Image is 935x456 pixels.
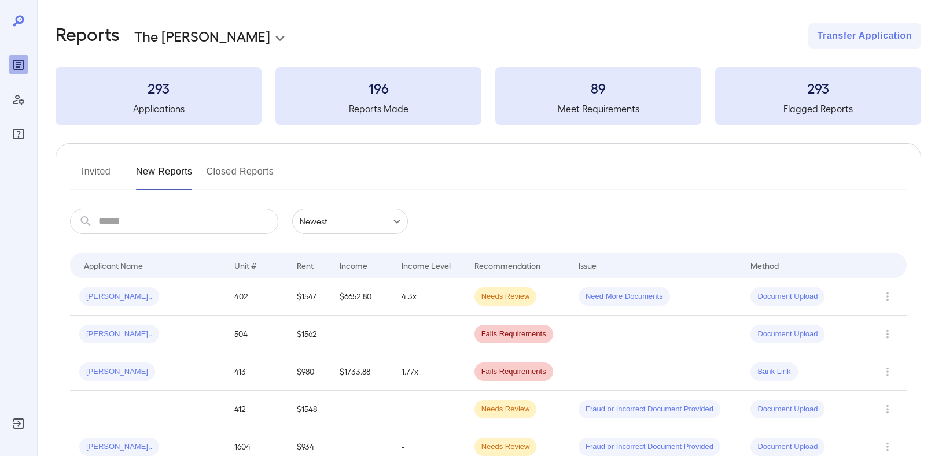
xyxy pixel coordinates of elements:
[79,291,159,302] span: [PERSON_NAME]..
[79,442,159,453] span: [PERSON_NAME]..
[474,404,537,415] span: Needs Review
[225,278,287,316] td: 402
[56,79,262,97] h3: 293
[330,278,392,316] td: $6652.80
[9,414,28,433] div: Log Out
[225,353,287,391] td: 413
[134,27,270,45] p: The [PERSON_NAME]
[474,329,553,340] span: Fails Requirements
[579,258,597,272] div: Issue
[84,258,143,272] div: Applicant Name
[750,291,824,302] span: Document Upload
[392,391,465,428] td: -
[750,366,797,377] span: Bank Link
[878,438,897,456] button: Row Actions
[79,366,155,377] span: [PERSON_NAME]
[288,278,330,316] td: $1547
[474,258,540,272] div: Recommendation
[579,404,720,415] span: Fraud or Incorrect Document Provided
[9,90,28,109] div: Manage Users
[275,102,481,116] h5: Reports Made
[288,391,330,428] td: $1548
[70,162,122,190] button: Invited
[750,442,824,453] span: Document Upload
[297,258,315,272] div: Rent
[136,162,193,190] button: New Reports
[9,125,28,143] div: FAQ
[288,353,330,391] td: $980
[392,316,465,353] td: -
[808,23,921,49] button: Transfer Application
[392,353,465,391] td: 1.77x
[207,162,274,190] button: Closed Reports
[234,258,256,272] div: Unit #
[750,404,824,415] span: Document Upload
[225,391,287,428] td: 412
[330,353,392,391] td: $1733.88
[878,325,897,343] button: Row Actions
[79,329,159,340] span: [PERSON_NAME]..
[878,287,897,306] button: Row Actions
[579,442,720,453] span: Fraud or Incorrect Document Provided
[474,291,537,302] span: Needs Review
[878,400,897,418] button: Row Actions
[225,316,287,353] td: 504
[56,102,262,116] h5: Applications
[715,102,921,116] h5: Flagged Reports
[750,329,824,340] span: Document Upload
[715,79,921,97] h3: 293
[495,79,701,97] h3: 89
[340,258,367,272] div: Income
[474,366,553,377] span: Fails Requirements
[402,258,451,272] div: Income Level
[275,79,481,97] h3: 196
[750,258,779,272] div: Method
[878,362,897,381] button: Row Actions
[9,55,28,74] div: Reports
[292,209,408,234] div: Newest
[392,278,465,316] td: 4.3x
[495,102,701,116] h5: Meet Requirements
[288,316,330,353] td: $1562
[579,291,670,302] span: Need More Documents
[56,67,921,125] summary: 293Applications196Reports Made89Meet Requirements293Flagged Reports
[474,442,537,453] span: Needs Review
[56,23,120,49] h2: Reports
